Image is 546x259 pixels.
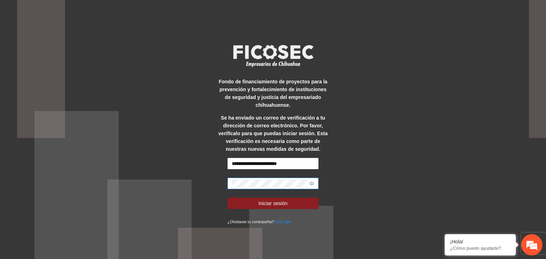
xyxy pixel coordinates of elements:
[4,179,135,204] textarea: Escriba su mensaje y pulse “Intro”
[219,79,327,108] strong: Fondo de financiamiento de proyectos para la prevención y fortalecimiento de instituciones de seg...
[227,220,291,224] small: ¿Olvidaste tu contraseña?
[309,181,314,186] span: eye
[258,199,288,207] span: Iniciar sesión
[450,246,510,251] p: ¿Cómo puedo ayudarte?
[227,198,318,209] button: Iniciar sesión
[450,239,510,244] div: ¡Hola!
[274,220,291,224] a: Click aqui
[218,115,327,152] strong: Se ha enviado un correo de verificación a tu dirección de correo electrónico. Por favor, verifíca...
[41,87,98,159] span: Estamos en línea.
[229,43,317,69] img: logo
[117,4,134,21] div: Minimizar ventana de chat en vivo
[37,36,119,45] div: Chatee con nosotros ahora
